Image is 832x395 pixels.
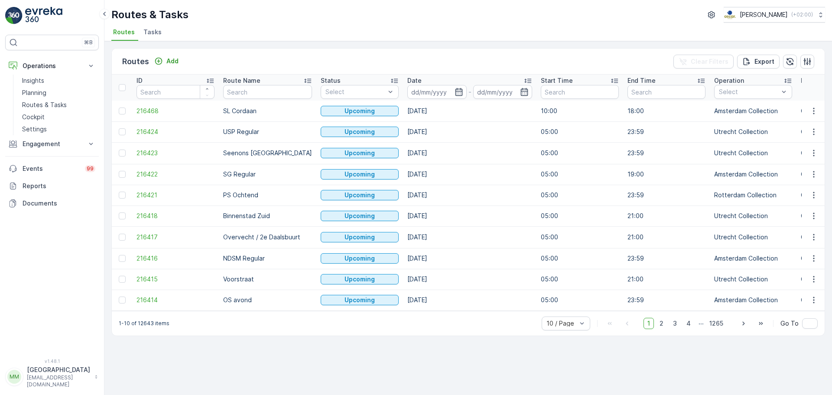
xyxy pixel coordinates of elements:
td: 05:00 [536,290,623,310]
input: dd/mm/yyyy [407,85,467,99]
p: Upcoming [344,191,375,199]
td: Utrecht Collection [710,269,796,290]
p: Operations [23,62,81,70]
div: Toggle Row Selected [119,108,126,114]
td: PS Ochtend [219,185,316,206]
p: Insights [22,76,44,85]
a: 216417 [136,233,214,242]
img: basis-logo_rgb2x.png [724,10,736,20]
td: Amsterdam Collection [710,101,796,121]
td: 23:59 [623,185,710,206]
p: Upcoming [344,233,375,242]
a: Planning [19,87,99,99]
a: 216414 [136,296,214,304]
p: Date [407,76,422,85]
span: Routes [113,28,135,36]
input: Search [627,85,705,99]
p: End Time [627,76,656,85]
td: 19:00 [623,164,710,185]
button: Upcoming [321,253,399,264]
td: [DATE] [403,185,536,206]
span: 216416 [136,254,214,263]
div: MM [7,370,21,384]
td: 23:59 [623,142,710,164]
p: 1-10 of 12643 items [119,320,169,327]
span: 4 [682,318,695,329]
input: Search [541,85,619,99]
a: Insights [19,75,99,87]
td: 21:00 [623,269,710,290]
a: 216421 [136,191,214,199]
p: - [468,87,471,97]
a: 216424 [136,127,214,136]
td: Seenons [GEOGRAPHIC_DATA] [219,142,316,164]
td: Amsterdam Collection [710,248,796,269]
div: Toggle Row Selected [119,150,126,157]
td: 05:00 [536,269,623,290]
a: 216468 [136,107,214,115]
a: Settings [19,123,99,135]
p: Start Time [541,76,573,85]
button: Upcoming [321,190,399,200]
span: 3 [669,318,681,329]
p: Upcoming [344,127,375,136]
p: Route Name [223,76,260,85]
td: Overvecht / 2e Daalsbuurt [219,226,316,248]
td: Utrecht Collection [710,121,796,142]
td: Binnenstad Zuid [219,206,316,226]
input: Search [136,85,214,99]
p: 99 [87,165,94,172]
button: Upcoming [321,169,399,180]
a: Events99 [5,160,99,177]
span: 1265 [705,318,727,329]
td: [DATE] [403,121,536,142]
input: Search [223,85,312,99]
p: Routes & Tasks [111,8,188,22]
a: 216415 [136,275,214,284]
button: Engagement [5,135,99,153]
td: Amsterdam Collection [710,290,796,310]
td: SL Cordaan [219,101,316,121]
button: Upcoming [321,106,399,116]
p: Reports [23,182,95,190]
button: Export [737,55,780,69]
p: Upcoming [344,107,375,115]
td: [DATE] [403,248,536,269]
td: 23:59 [623,248,710,269]
p: Add [166,57,179,65]
td: 05:00 [536,121,623,142]
p: Operation [714,76,744,85]
td: Utrecht Collection [710,226,796,248]
p: [GEOGRAPHIC_DATA] [27,366,90,374]
a: 216418 [136,212,214,220]
td: 05:00 [536,226,623,248]
div: Toggle Row Selected [119,276,126,283]
td: 05:00 [536,185,623,206]
td: Utrecht Collection [710,142,796,164]
p: Events [23,164,80,173]
button: Upcoming [321,211,399,221]
p: Upcoming [344,212,375,220]
div: Toggle Row Selected [119,192,126,199]
p: [EMAIL_ADDRESS][DOMAIN_NAME] [27,374,90,388]
td: 21:00 [623,206,710,226]
td: [DATE] [403,269,536,290]
button: Upcoming [321,295,399,305]
p: Upcoming [344,149,375,157]
span: 1 [643,318,654,329]
a: Documents [5,195,99,212]
td: 21:00 [623,226,710,248]
a: Routes & Tasks [19,99,99,111]
td: Rotterdam Collection [710,185,796,206]
div: Toggle Row Selected [119,297,126,304]
td: 23:59 [623,121,710,142]
p: [PERSON_NAME] [740,10,788,19]
span: 2 [656,318,667,329]
p: ⌘B [84,39,93,46]
button: Upcoming [321,232,399,242]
